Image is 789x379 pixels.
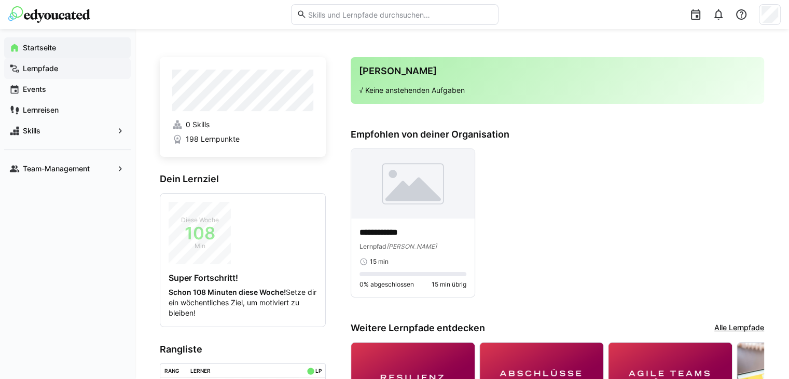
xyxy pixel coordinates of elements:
input: Skills und Lernpfade durchsuchen… [307,10,492,19]
strong: Schon 108 Minuten diese Woche! [169,288,286,296]
span: Lernpfad [359,242,386,250]
p: Setze dir ein wöchentliches Ziel, um motiviert zu bleiben! [169,287,317,318]
a: 0 Skills [172,119,313,130]
h3: Empfohlen von deiner Organisation [351,129,764,140]
h3: Dein Lernziel [160,173,326,185]
p: √ Keine anstehenden Aufgaben [359,85,756,96]
span: 198 Lernpunkte [186,134,240,144]
img: image [351,149,475,219]
h3: Weitere Lernpfade entdecken [351,322,485,334]
div: Rang [164,368,179,374]
span: 15 min [370,258,389,266]
span: 0% abgeschlossen [359,280,414,289]
span: [PERSON_NAME] [386,242,437,250]
h4: Super Fortschritt! [169,273,317,283]
a: Alle Lernpfade [714,322,764,334]
h3: Rangliste [160,344,326,355]
div: LP [315,368,321,374]
span: 0 Skills [186,119,210,130]
div: Lerner [190,368,211,374]
h3: [PERSON_NAME] [359,65,756,77]
span: 15 min übrig [432,280,466,289]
